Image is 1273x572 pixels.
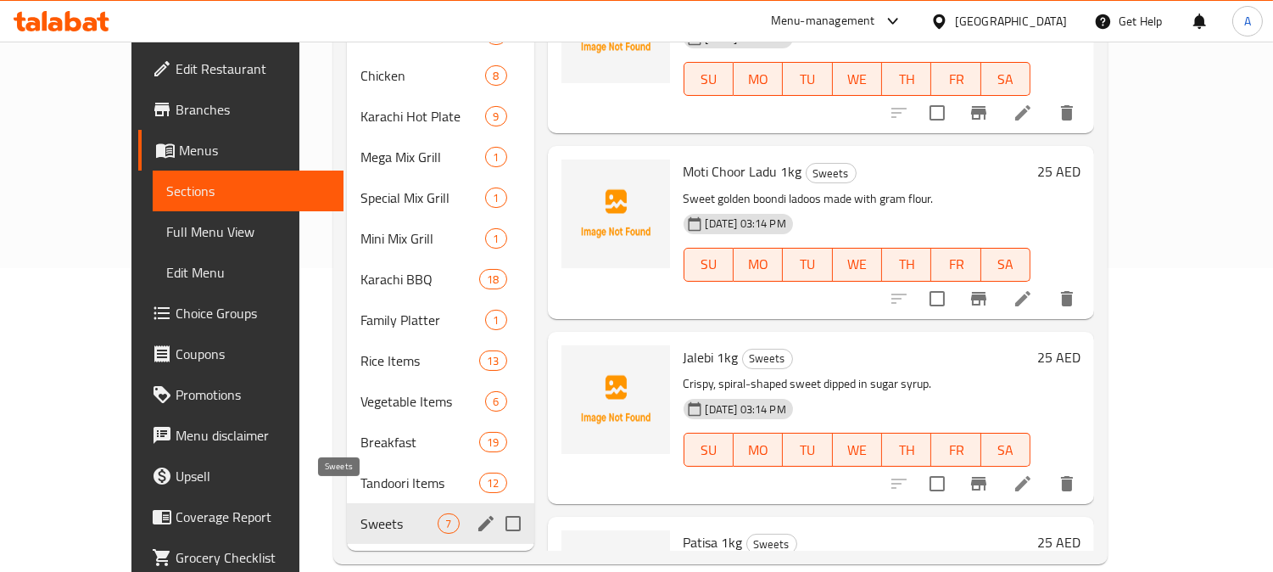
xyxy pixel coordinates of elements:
[479,432,506,452] div: items
[684,345,739,370] span: Jalebi 1kg
[771,11,875,31] div: Menu-management
[485,147,506,167] div: items
[347,300,533,340] div: Family Platter1
[684,248,734,282] button: SU
[734,433,783,467] button: MO
[486,312,505,328] span: 1
[486,394,505,410] span: 6
[347,96,533,137] div: Karachi Hot Plate9
[840,438,875,463] span: WE
[485,188,506,208] div: items
[981,433,1030,467] button: SA
[176,59,331,79] span: Edit Restaurant
[480,272,505,288] span: 18
[138,293,344,334] a: Choice Groups
[931,62,980,96] button: FR
[360,228,485,249] span: Mini Mix Grill
[166,222,331,242] span: Full Menu View
[882,248,931,282] button: TH
[740,252,776,277] span: MO
[480,435,505,451] span: 19
[360,106,485,126] div: Karachi Hot Plate
[889,252,924,277] span: TH
[931,433,980,467] button: FR
[166,181,331,201] span: Sections
[176,303,331,323] span: Choice Groups
[138,89,344,130] a: Branches
[783,248,832,282] button: TU
[479,269,506,289] div: items
[485,106,506,126] div: items
[138,456,344,496] a: Upsell
[1244,12,1251,31] span: A
[176,466,331,486] span: Upsell
[176,344,331,364] span: Coupons
[360,188,485,208] span: Special Mix Grill
[833,62,882,96] button: WE
[360,391,485,412] span: Vegetable Items
[790,67,825,92] span: TU
[479,473,506,493] div: items
[684,159,802,184] span: Moti Choor Ladu 1kg
[347,422,533,463] div: Breakfast19
[691,438,727,463] span: SU
[807,164,856,183] span: Sweets
[938,438,974,463] span: FR
[438,513,459,534] div: items
[1013,289,1033,309] a: Edit menu item
[153,211,344,252] a: Full Menu View
[734,62,783,96] button: MO
[806,163,857,183] div: Sweets
[347,137,533,177] div: Mega Mix Grill1
[1047,278,1087,319] button: delete
[347,503,533,544] div: Sweets7edit
[988,252,1024,277] span: SA
[360,473,479,493] span: Tandoori Items
[347,218,533,259] div: Mini Mix Grill1
[486,231,505,247] span: 1
[347,55,533,96] div: Chicken8
[486,149,505,165] span: 1
[138,334,344,374] a: Coupons
[138,415,344,456] a: Menu disclaimer
[347,177,533,218] div: Special Mix Grill1
[889,438,924,463] span: TH
[783,433,832,467] button: TU
[360,147,485,167] div: Mega Mix Grill
[1047,463,1087,504] button: delete
[480,353,505,369] span: 13
[360,310,485,330] span: Family Platter
[790,252,825,277] span: TU
[1047,93,1087,133] button: delete
[561,345,670,454] img: Jalebi 1kg
[485,310,506,330] div: items
[833,248,882,282] button: WE
[138,48,344,89] a: Edit Restaurant
[486,190,505,206] span: 1
[347,381,533,422] div: Vegetable Items6
[684,188,1031,210] p: Sweet golden boondi ladoos made with gram flour.
[480,475,505,491] span: 12
[166,262,331,283] span: Edit Menu
[783,62,832,96] button: TU
[955,12,1067,31] div: [GEOGRAPHIC_DATA]
[347,340,533,381] div: Rice Items13
[882,433,931,467] button: TH
[919,95,955,131] span: Select to update
[176,507,331,527] span: Coverage Report
[485,228,506,249] div: items
[486,109,505,125] span: 9
[684,373,1031,395] p: Crispy, spiral-shaped sweet dipped in sugar syrup.
[176,547,331,568] span: Grocery Checklist
[938,252,974,277] span: FR
[981,62,1030,96] button: SA
[740,438,776,463] span: MO
[790,438,825,463] span: TU
[1037,530,1080,554] h6: 25 AED
[360,269,479,289] span: Karachi BBQ
[746,534,797,554] div: Sweets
